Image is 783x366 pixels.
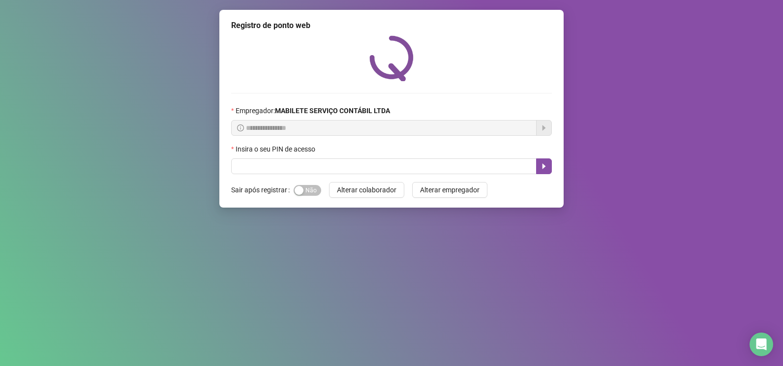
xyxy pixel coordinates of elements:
span: Alterar empregador [420,184,480,195]
label: Insira o seu PIN de acesso [231,144,322,154]
label: Sair após registrar [231,182,294,198]
div: Open Intercom Messenger [750,333,773,356]
button: Alterar empregador [412,182,487,198]
strong: MABILETE SERVIÇO CONTÁBIL LTDA [275,107,390,115]
span: Alterar colaborador [337,184,396,195]
span: Empregador : [236,105,390,116]
button: Alterar colaborador [329,182,404,198]
span: info-circle [237,124,244,131]
div: Registro de ponto web [231,20,552,31]
img: QRPoint [369,35,414,81]
span: caret-right [540,162,548,170]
